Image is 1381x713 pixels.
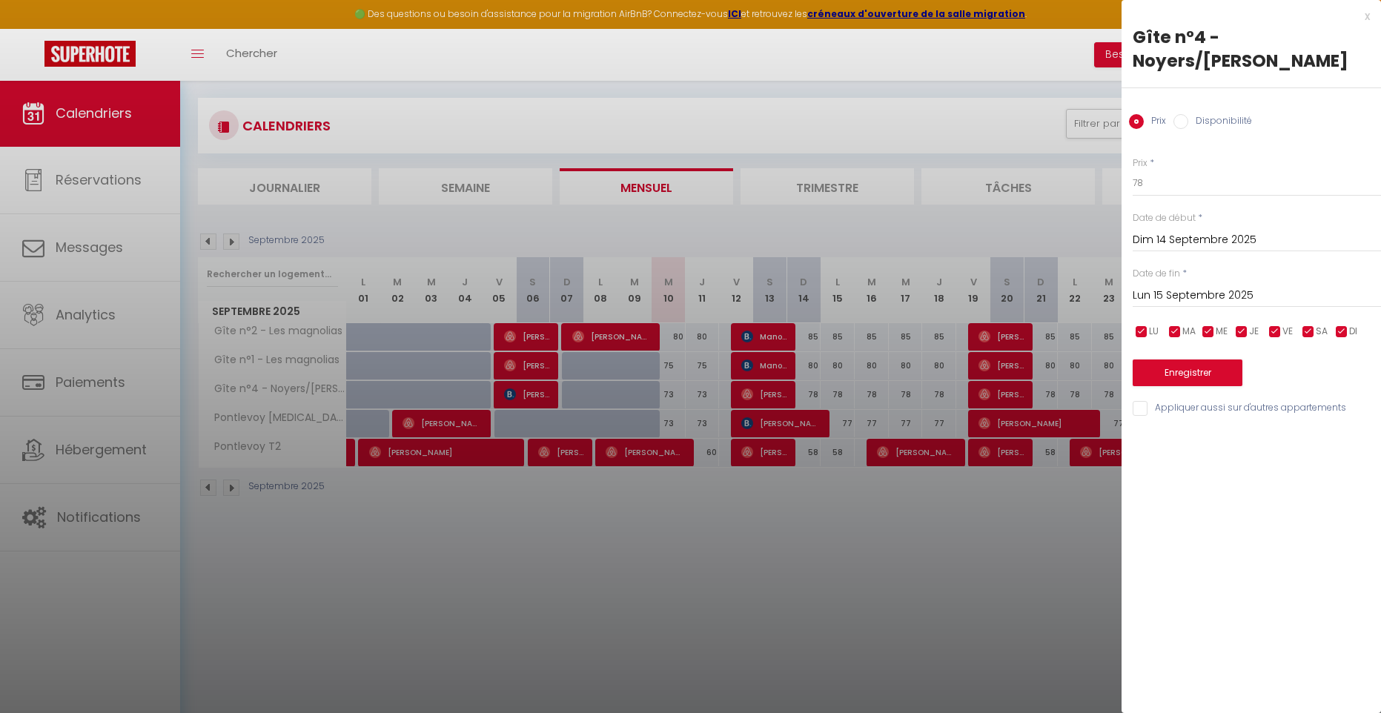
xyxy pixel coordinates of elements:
[1144,114,1166,130] label: Prix
[12,6,56,50] button: Ouvrir le widget de chat LiveChat
[1133,267,1180,281] label: Date de fin
[1249,325,1259,339] span: JE
[1188,114,1252,130] label: Disponibilité
[1182,325,1196,339] span: MA
[1282,325,1293,339] span: VE
[1133,359,1242,386] button: Enregistrer
[1216,325,1228,339] span: ME
[1122,7,1370,25] div: x
[1133,211,1196,225] label: Date de début
[1149,325,1159,339] span: LU
[1133,156,1147,170] label: Prix
[1133,25,1370,73] div: Gîte n°4 - Noyers/[PERSON_NAME]
[1349,325,1357,339] span: DI
[1316,325,1328,339] span: SA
